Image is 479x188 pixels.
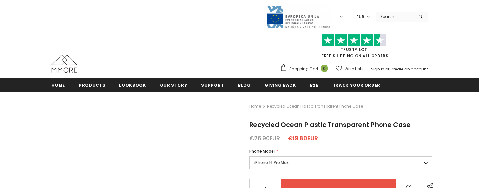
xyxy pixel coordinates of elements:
[249,148,275,154] span: Phone Model
[356,14,364,20] span: EUR
[341,47,367,52] a: Trustpilot
[160,78,188,92] a: Our Story
[79,82,105,88] span: Products
[249,102,261,110] a: Home
[201,78,224,92] a: support
[266,14,331,19] a: Javni Razpis
[336,63,364,74] a: Wish Lists
[238,78,251,92] a: Blog
[79,78,105,92] a: Products
[333,78,380,92] a: Track your order
[51,82,65,88] span: Home
[385,66,389,72] span: or
[345,66,364,72] span: Wish Lists
[238,82,251,88] span: Blog
[310,78,319,92] a: B2B
[376,12,413,21] input: Search Site
[390,66,428,72] a: Create an account
[249,134,280,142] span: €26.90EUR
[321,65,328,72] span: 0
[51,55,77,73] img: MMORE Cases
[280,37,428,59] span: FREE SHIPPING ON ALL ORDERS
[267,102,363,110] span: Recycled Ocean Plastic Transparent Phone Case
[265,82,296,88] span: Giving back
[160,82,188,88] span: Our Story
[333,82,380,88] span: Track your order
[51,78,65,92] a: Home
[119,82,146,88] span: Lookbook
[265,78,296,92] a: Giving back
[310,82,319,88] span: B2B
[322,34,386,47] img: Trust Pilot Stars
[119,78,146,92] a: Lookbook
[249,120,410,129] span: Recycled Ocean Plastic Transparent Phone Case
[280,64,331,74] a: Shopping Cart 0
[249,156,433,169] label: iPhone 16 Pro Max
[371,66,384,72] a: Sign In
[288,134,318,142] span: €19.80EUR
[289,66,318,72] span: Shopping Cart
[266,5,331,29] img: Javni Razpis
[201,82,224,88] span: support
